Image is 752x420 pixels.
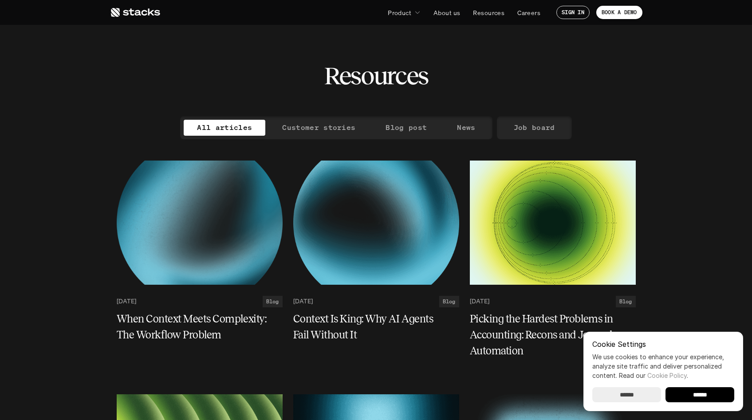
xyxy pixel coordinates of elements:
[443,298,456,305] h2: Blog
[602,9,637,16] p: BOOK A DEMO
[444,120,488,136] a: News
[386,121,427,134] p: Blog post
[592,341,734,348] p: Cookie Settings
[269,120,369,136] a: Customer stories
[514,121,555,134] p: Job board
[428,4,465,20] a: About us
[197,121,252,134] p: All articles
[266,298,279,305] h2: Blog
[117,311,272,343] h5: When Context Meets Complexity: The Workflow Problem
[562,9,584,16] p: SIGN IN
[470,311,625,359] h5: Picking the Hardest Problems in Accounting: Recons and Journal Automation
[117,311,283,343] a: When Context Meets Complexity: The Workflow Problem
[500,120,568,136] a: Job board
[512,4,546,20] a: Careers
[133,40,171,47] a: Privacy Policy
[592,352,734,380] p: We use cookies to enhance your experience, analyze site traffic and deliver personalized content.
[293,298,313,305] p: [DATE]
[470,298,489,305] p: [DATE]
[556,6,590,19] a: SIGN IN
[293,311,459,343] a: Context Is King: Why AI Agents Fail Without It
[619,298,632,305] h2: Blog
[372,120,440,136] a: Blog post
[117,296,283,307] a: [DATE]Blog
[517,8,540,17] p: Careers
[473,8,504,17] p: Resources
[470,311,636,359] a: Picking the Hardest Problems in Accounting: Recons and Journal Automation
[470,296,636,307] a: [DATE]Blog
[433,8,460,17] p: About us
[468,4,510,20] a: Resources
[293,296,459,307] a: [DATE]Blog
[282,121,355,134] p: Customer stories
[596,6,642,19] a: BOOK A DEMO
[293,311,449,343] h5: Context Is King: Why AI Agents Fail Without It
[647,372,687,379] a: Cookie Policy
[324,62,428,90] h2: Resources
[117,298,136,305] p: [DATE]
[184,120,265,136] a: All articles
[457,121,475,134] p: News
[388,8,411,17] p: Product
[619,372,688,379] span: Read our .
